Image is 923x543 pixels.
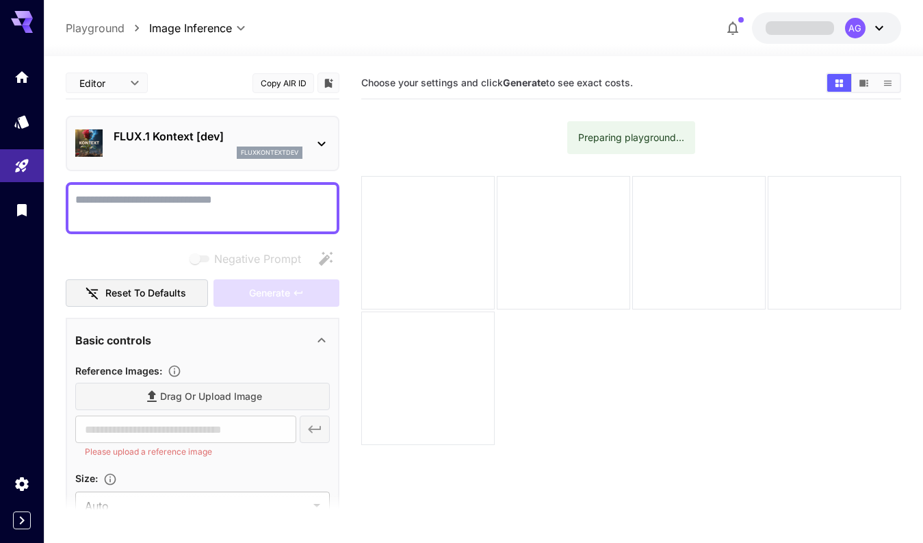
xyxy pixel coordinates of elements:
[162,364,187,378] button: Upload a reference image to guide the result. This is needed for Image-to-Image or Inpainting. Su...
[114,128,302,144] p: FLUX.1 Kontext [dev]
[187,250,312,267] span: Negative prompts are not compatible with the selected model.
[322,75,335,91] button: Add to library
[85,445,287,459] p: Please upload a reference image
[578,125,684,150] div: Preparing playground...
[361,77,633,88] span: Choose your settings and click to see exact costs.
[213,279,339,307] div: Please upload a reference image
[252,73,314,93] button: Copy AIR ID
[66,279,208,307] button: Reset to defaults
[845,18,866,38] div: AG
[75,472,98,484] span: Size :
[14,475,30,492] div: Settings
[75,123,330,164] div: FLUX.1 Kontext [dev]fluxkontextdev
[241,148,298,157] p: fluxkontextdev
[75,365,162,377] span: Reference Images :
[98,472,122,486] button: Adjust the dimensions of the generated image by specifying its width and height in pixels, or sel...
[14,68,30,86] div: Home
[852,74,876,92] button: Show images in video view
[13,512,31,529] button: Expand sidebar
[14,113,30,130] div: Models
[75,332,151,349] p: Basic controls
[79,76,122,90] span: Editor
[14,201,30,218] div: Library
[75,324,330,357] div: Basic controls
[827,74,851,92] button: Show images in grid view
[214,251,301,267] span: Negative Prompt
[14,157,30,175] div: Playground
[876,74,900,92] button: Show images in list view
[66,20,149,36] nav: breadcrumb
[66,20,125,36] a: Playground
[503,77,546,88] b: Generate
[149,20,232,36] span: Image Inference
[752,12,901,44] button: AG
[826,73,901,93] div: Show images in grid viewShow images in video viewShow images in list view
